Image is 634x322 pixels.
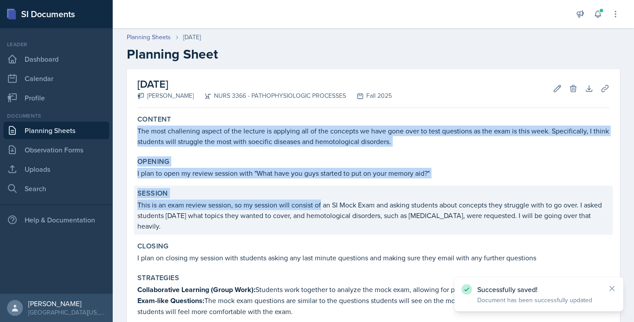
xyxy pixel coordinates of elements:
[477,296,601,304] p: Document has been successfully updated
[137,295,609,317] p: The mock exam questions are similar to the questions students will see on the mock exam. By provi...
[4,50,109,68] a: Dashboard
[137,91,194,100] div: [PERSON_NAME]
[127,33,171,42] a: Planning Sheets
[4,141,109,159] a: Observation Forms
[137,285,255,295] strong: Collaborative Learning (Group Work):
[137,115,171,124] label: Content
[4,122,109,139] a: Planning Sheets
[137,168,609,178] p: I plan to open my review session with "What have you guys started to put on your memory aid?"
[4,160,109,178] a: Uploads
[28,308,106,317] div: [GEOGRAPHIC_DATA][US_STATE]
[127,46,620,62] h2: Planning Sheet
[4,211,109,229] div: Help & Documentation
[4,89,109,107] a: Profile
[137,242,169,251] label: Closing
[137,157,170,166] label: Opening
[137,189,168,198] label: Session
[4,112,109,120] div: Documents
[137,200,609,231] p: This is an exam review session, so my session will consist of an SI Mock Exam and asking students...
[4,180,109,197] a: Search
[137,296,204,306] strong: Exam-like Questions:
[137,76,392,92] h2: [DATE]
[137,126,609,147] p: The most challening aspect of the lecture is applying all of the concepts we have gone over to te...
[28,299,106,308] div: [PERSON_NAME]
[183,33,201,42] div: [DATE]
[477,285,601,294] p: Successfully saved!
[137,252,609,263] p: I plan on closing my session with students asking any last minute questions and making sure they ...
[194,91,346,100] div: NURS 3366 - PATHOPHYSIOLOGIC PROCESSES
[346,91,392,100] div: Fall 2025
[137,274,179,282] label: Strategies
[4,41,109,48] div: Leader
[4,70,109,87] a: Calendar
[137,284,609,295] p: Students work together to analyze the mock exam, allowing for peer instruction and discussion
